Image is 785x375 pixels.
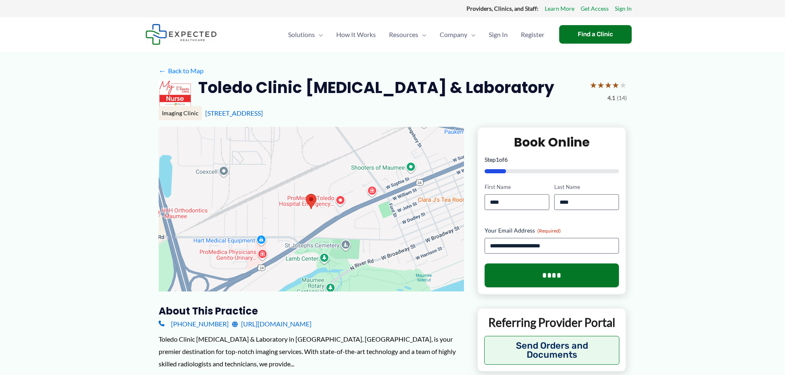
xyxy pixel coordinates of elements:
strong: Providers, Clinics, and Staff: [466,5,539,12]
nav: Primary Site Navigation [281,20,551,49]
h3: About this practice [159,305,464,317]
a: CompanyMenu Toggle [433,20,482,49]
span: ★ [590,77,597,93]
div: Imaging Clinic [159,106,202,120]
span: ★ [605,77,612,93]
span: ★ [619,77,627,93]
span: Register [521,20,544,49]
h2: Book Online [485,134,619,150]
span: Sign In [489,20,508,49]
a: [PHONE_NUMBER] [159,318,229,330]
a: SolutionsMenu Toggle [281,20,330,49]
span: 6 [504,156,508,163]
span: ★ [612,77,619,93]
img: Expected Healthcare Logo - side, dark font, small [145,24,217,45]
label: Your Email Address [485,226,619,235]
span: ★ [597,77,605,93]
a: Sign In [615,3,632,14]
a: Register [514,20,551,49]
span: Menu Toggle [418,20,426,49]
span: ← [159,67,166,75]
span: (Required) [537,228,561,234]
a: Get Access [581,3,609,14]
span: Menu Toggle [467,20,476,49]
a: Learn More [545,3,574,14]
a: ←Back to Map [159,65,204,77]
span: Resources [389,20,418,49]
a: How It Works [330,20,382,49]
a: Sign In [482,20,514,49]
p: Step of [485,157,619,163]
p: Referring Provider Portal [484,315,620,330]
a: [URL][DOMAIN_NAME] [232,318,312,330]
span: Menu Toggle [315,20,323,49]
span: (14) [617,93,627,103]
button: Send Orders and Documents [484,336,620,365]
a: ResourcesMenu Toggle [382,20,433,49]
div: Toledo Clinic [MEDICAL_DATA] & Laboratory in [GEOGRAPHIC_DATA], [GEOGRAPHIC_DATA], is your premie... [159,333,464,370]
span: Company [440,20,467,49]
span: 1 [496,156,499,163]
label: First Name [485,183,549,191]
label: Last Name [554,183,619,191]
a: Find a Clinic [559,25,632,44]
h2: Toledo Clinic [MEDICAL_DATA] & Laboratory [198,77,554,98]
a: [STREET_ADDRESS] [205,109,263,117]
span: Solutions [288,20,315,49]
span: 4.1 [607,93,615,103]
span: How It Works [336,20,376,49]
